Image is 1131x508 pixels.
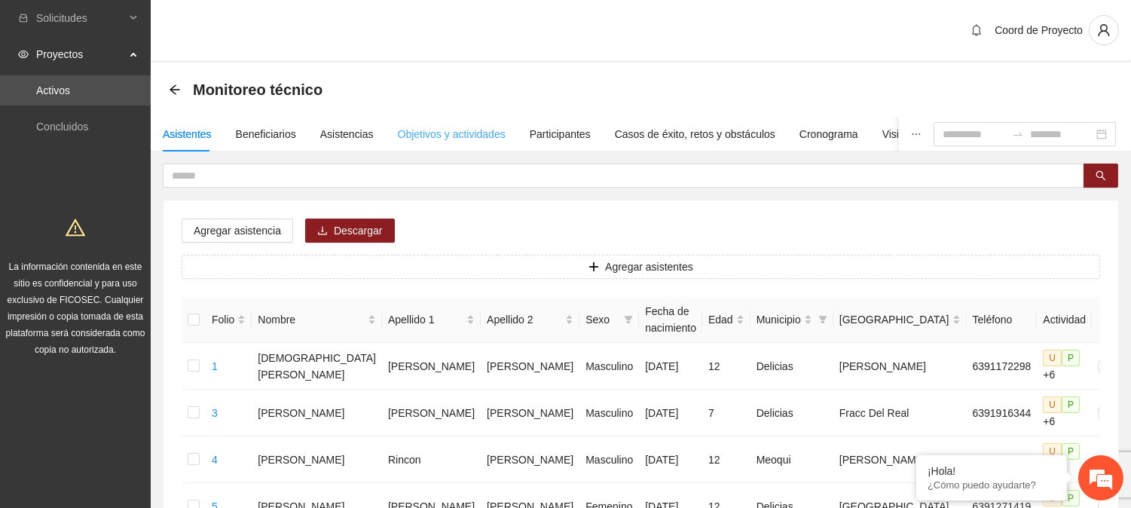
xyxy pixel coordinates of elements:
[481,436,579,483] td: [PERSON_NAME]
[1062,490,1080,506] span: P
[639,436,702,483] td: [DATE]
[1098,354,1122,378] button: edit
[1062,396,1080,413] span: P
[1037,343,1092,390] td: +6
[967,343,1038,390] td: 6391172298
[1084,164,1118,188] button: search
[579,390,639,436] td: Masculino
[621,308,636,331] span: filter
[398,126,506,142] div: Objetivos y actividades
[1043,350,1062,366] span: U
[833,297,967,343] th: Colonia
[1012,128,1024,140] span: swap-right
[36,39,125,69] span: Proyectos
[579,436,639,483] td: Masculino
[530,126,591,142] div: Participantes
[799,126,858,142] div: Cronograma
[382,436,481,483] td: Rincon
[212,407,218,419] a: 3
[169,84,181,96] div: Back
[317,225,328,237] span: download
[964,18,989,42] button: bell
[1099,454,1121,466] span: edit
[1037,436,1092,483] td: +6
[206,297,252,343] th: Folio
[481,297,579,343] th: Apellido 2
[1043,443,1062,460] span: U
[911,129,922,139] span: ellipsis
[702,297,750,343] th: Edad
[639,297,702,343] th: Fecha de nacimiento
[163,126,212,142] div: Asistentes
[258,311,365,328] span: Nombre
[182,219,293,243] button: Agregar asistencia
[169,84,181,96] span: arrow-left
[305,219,395,243] button: downloadDescargar
[182,255,1100,279] button: plusAgregar asistentes
[702,390,750,436] td: 7
[247,8,283,44] div: Minimizar ventana de chat en vivo
[212,454,218,466] a: 4
[8,344,287,396] textarea: Escriba su mensaje y pulse “Intro”
[815,308,830,331] span: filter
[833,436,967,483] td: [PERSON_NAME]
[928,479,1056,491] p: ¿Cómo puedo ayudarte?
[750,297,833,343] th: Municipio
[965,24,988,36] span: bell
[624,315,633,324] span: filter
[639,390,702,436] td: [DATE]
[579,343,639,390] td: Masculino
[882,126,1023,142] div: Visita de campo y entregables
[605,259,693,275] span: Agregar asistentes
[194,222,281,239] span: Agregar asistencia
[750,390,833,436] td: Delicias
[388,311,463,328] span: Apellido 1
[382,390,481,436] td: [PERSON_NAME]
[615,126,775,142] div: Casos de éxito, retos y obstáculos
[18,13,29,23] span: inbox
[193,78,322,102] span: Monitoreo técnico
[252,436,382,483] td: [PERSON_NAME]
[236,126,296,142] div: Beneficiarios
[757,311,801,328] span: Municipio
[78,77,253,96] div: Chatee con nosotros ahora
[252,390,382,436] td: [PERSON_NAME]
[833,343,967,390] td: [PERSON_NAME]
[36,121,88,133] a: Concluidos
[87,167,208,320] span: Estamos en línea.
[967,436,1038,483] td: 6142111953
[1089,15,1119,45] button: user
[1037,390,1092,436] td: +6
[839,311,949,328] span: [GEOGRAPHIC_DATA]
[212,311,234,328] span: Folio
[252,343,382,390] td: [DEMOGRAPHIC_DATA][PERSON_NAME]
[1099,407,1121,419] span: edit
[1099,360,1121,372] span: edit
[1098,401,1122,425] button: edit
[585,311,618,328] span: Sexo
[382,297,481,343] th: Apellido 1
[18,49,29,60] span: eye
[66,218,85,237] span: warning
[1096,170,1106,182] span: search
[708,311,733,328] span: Edad
[702,436,750,483] td: 12
[967,390,1038,436] td: 6391916344
[212,360,218,372] a: 1
[1012,128,1024,140] span: to
[818,315,827,324] span: filter
[1043,396,1062,413] span: U
[6,262,145,355] span: La información contenida en este sitio es confidencial y para uso exclusivo de FICOSEC. Cualquier...
[639,343,702,390] td: [DATE]
[1062,443,1080,460] span: P
[995,24,1083,36] span: Coord de Proyecto
[588,262,599,274] span: plus
[833,390,967,436] td: Fracc Del Real
[334,222,383,239] span: Descargar
[750,343,833,390] td: Delicias
[702,343,750,390] td: 12
[481,343,579,390] td: [PERSON_NAME]
[252,297,382,343] th: Nombre
[1062,350,1080,366] span: P
[36,3,125,33] span: Solicitudes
